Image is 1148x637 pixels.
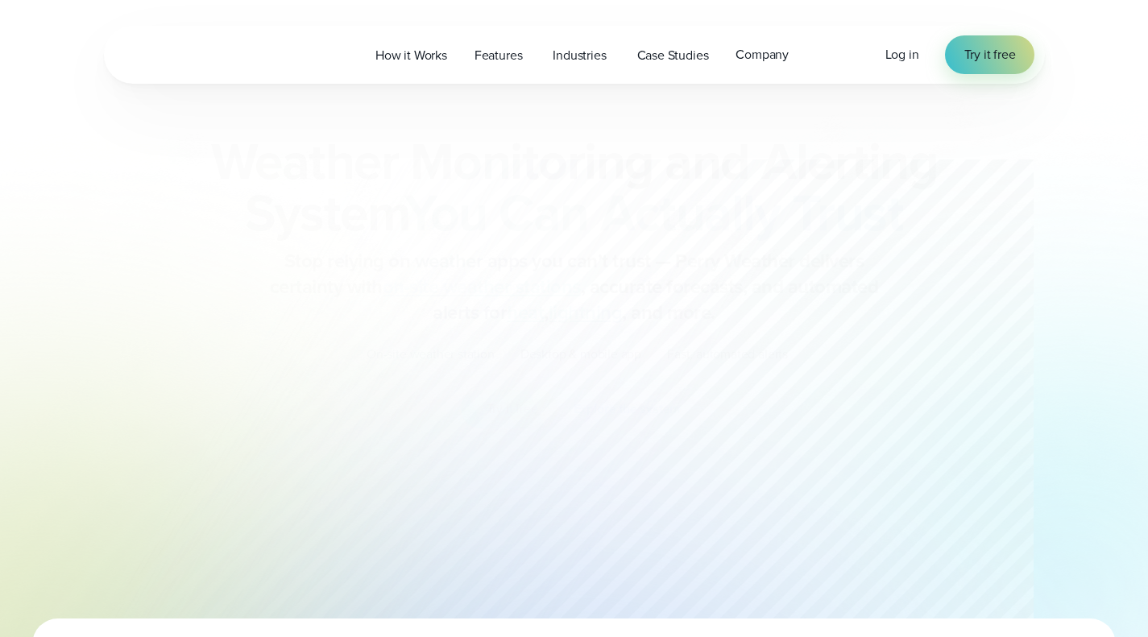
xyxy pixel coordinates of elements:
[964,45,1016,64] span: Try it free
[885,45,919,64] a: Log in
[553,46,606,65] span: Industries
[375,46,447,65] span: How it Works
[362,39,461,72] a: How it Works
[736,45,789,64] span: Company
[637,46,709,65] span: Case Studies
[624,39,723,72] a: Case Studies
[945,35,1035,74] a: Try it free
[475,46,523,65] span: Features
